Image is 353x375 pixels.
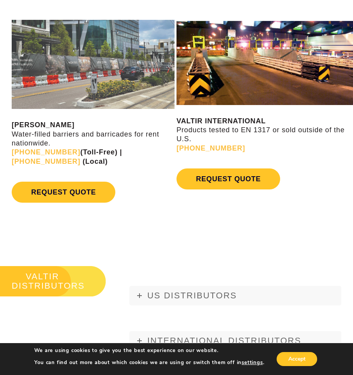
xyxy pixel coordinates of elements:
p: We are using cookies to give you the best experience on our website. [34,347,264,354]
a: [PHONE_NUMBER] [12,148,80,156]
strong: VALTIR INTERNATIONAL [176,117,266,125]
a: INTERNATIONAL DISTRIBUTORS [129,331,341,350]
a: REQUEST QUOTE [12,182,115,203]
strong: (Toll-Free) | [12,148,122,156]
a: REQUEST QUOTE [176,168,280,189]
a: US DISTRIBUTORS [129,286,341,305]
button: settings [242,359,263,366]
img: Rentals contact us image [12,20,175,109]
a: [PHONE_NUMBER] [12,158,80,165]
p: You can find out more about which cookies we are using or switch them off in . [34,359,264,366]
button: Accept [277,352,317,366]
span: INTERNATIONAL DISTRIBUTORS [147,336,301,345]
span: US DISTRIBUTORS [147,291,237,300]
a: [PHONE_NUMBER] [176,144,245,152]
strong: [PERSON_NAME] [12,121,74,129]
p: Products tested to EN 1317 or sold outside of the U.S. [176,117,353,153]
strong: (Local) [83,158,108,165]
img: contact us valtir international [176,21,353,105]
p: Water-filled barriers and barricades for rent nationwide. [12,121,175,166]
